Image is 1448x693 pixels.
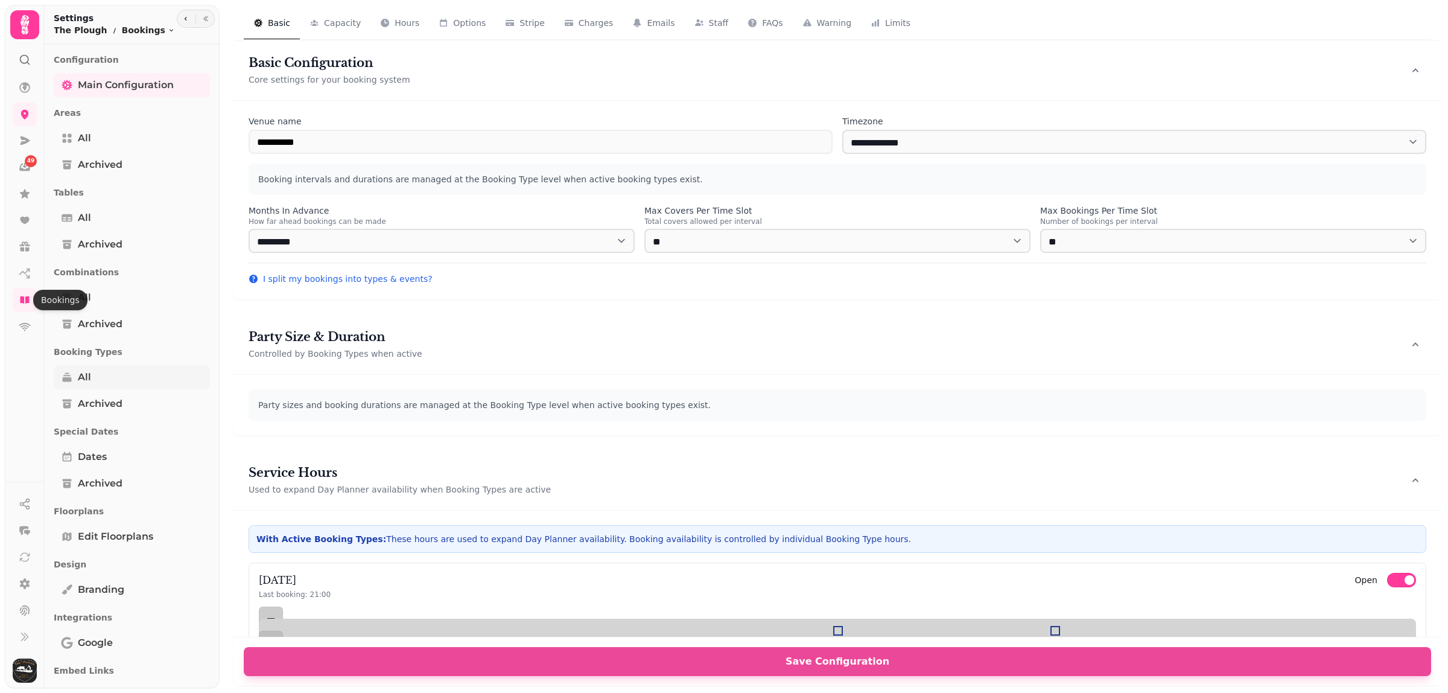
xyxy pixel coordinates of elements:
[54,341,210,363] p: Booking Types
[54,153,210,177] a: Archived
[54,631,210,655] a: Google
[244,647,1431,676] button: Save Configuration
[249,484,551,496] p: Used to expand Day Planner availability when Booking Types are active
[644,205,1030,217] label: Max Covers Per Time Slot
[885,17,910,29] span: Limits
[54,126,210,150] a: All
[78,636,113,650] span: Google
[300,7,370,40] button: Capacity
[842,115,1426,127] label: Timezone
[258,657,1417,666] span: Save Configuration
[623,7,684,40] button: Emails
[861,7,920,40] button: Limits
[54,445,210,469] a: Dates
[54,554,210,575] p: Design
[259,607,283,631] button: Add item
[685,7,738,40] button: Staff
[54,24,175,36] nav: breadcrumb
[54,471,210,496] a: Archived
[54,206,210,230] a: All
[519,17,545,29] span: Stripe
[78,158,122,172] span: Archived
[249,205,635,217] label: Months In Advance
[244,7,300,40] button: Basic
[78,317,122,331] span: Archived
[249,273,433,285] button: I split my bookings into types & events?
[54,286,210,310] a: All
[762,17,783,29] span: FAQs
[579,17,614,29] span: Charges
[268,17,290,29] span: Basic
[78,583,124,597] span: Branding
[495,7,554,40] button: Stripe
[54,232,210,257] a: Archived
[258,399,1417,411] p: Party sizes and booking durations are managed at the Booking Type level when active booking types...
[453,17,486,29] span: Options
[324,17,361,29] span: Capacity
[259,631,283,655] button: Add item
[793,7,862,40] button: Warning
[78,370,91,385] span: All
[370,7,429,40] button: Hours
[429,7,495,40] button: Options
[27,157,35,165] span: 49
[54,607,210,628] p: Integrations
[817,17,852,29] span: Warning
[1355,573,1377,587] label: Open
[54,73,210,97] a: Main Configuration
[256,534,386,544] strong: With Active Booking Types:
[54,578,210,602] a: Branding
[54,49,210,71] p: Configuration
[78,237,122,252] span: Archived
[259,573,331,587] h4: [DATE]
[54,261,210,283] p: Combinations
[54,24,107,36] p: The Plough
[709,17,729,29] span: Staff
[54,660,210,682] p: Embed Links
[54,500,210,522] p: Floorplans
[54,182,210,203] p: Tables
[249,464,551,481] h3: Service Hours
[78,529,153,544] span: Edit Floorplans
[554,7,623,40] button: Charges
[249,115,833,127] label: Venue name
[54,312,210,336] a: Archived
[122,24,175,36] button: Bookings
[644,217,1030,226] p: Total covers allowed per interval
[1040,205,1426,217] label: Max Bookings Per Time Slot
[78,211,91,225] span: All
[249,54,410,71] h3: Basic Configuration
[33,290,87,310] div: Bookings
[249,217,635,226] p: How far ahead bookings can be made
[78,397,122,411] span: Archived
[78,476,122,491] span: Archived
[249,74,410,86] p: Core settings for your booking system
[54,392,210,416] a: Archived
[258,173,1417,185] p: Booking intervals and durations are managed at the Booking Type level when active booking types e...
[395,17,419,29] span: Hours
[78,131,91,145] span: All
[78,450,107,464] span: Dates
[647,17,675,29] span: Emails
[1040,217,1426,226] p: Number of bookings per interval
[249,348,422,360] p: Controlled by Booking Types when active
[256,533,1418,545] p: These hours are used to expand Day Planner availability. Booking availability is controlled by in...
[259,590,331,599] p: Last booking: 21:00
[13,659,37,683] img: User avatar
[54,525,210,549] a: Edit Floorplans
[738,7,792,40] button: FAQs
[13,155,37,179] a: 49
[54,421,210,442] p: Special Dates
[249,328,422,345] h3: Party Size & Duration
[54,102,210,124] p: Areas
[78,78,174,92] span: Main Configuration
[54,365,210,389] a: All
[54,12,175,24] h2: Settings
[10,659,39,683] button: User avatar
